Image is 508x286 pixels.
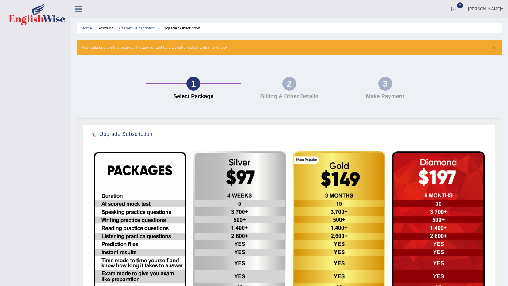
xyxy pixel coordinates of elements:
div: Your subscription has expired. Please contact us via chat or select a plan to renew [77,40,502,55]
h2: Upgrade Subscription [90,130,152,139]
li: Upgrade Subscription [157,25,200,31]
h4: Billing & Other Details [244,94,334,100]
a: Home [81,26,92,30]
div: 3 [378,77,392,91]
button: × [492,44,495,51]
div: 2 [282,77,296,91]
h4: Make Payment [340,94,430,100]
span: 3 [457,2,463,8]
div: 1 [186,77,200,91]
li: Account [93,25,113,31]
h4: Select Package [149,94,239,100]
a: Current Subscription [119,26,155,30]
